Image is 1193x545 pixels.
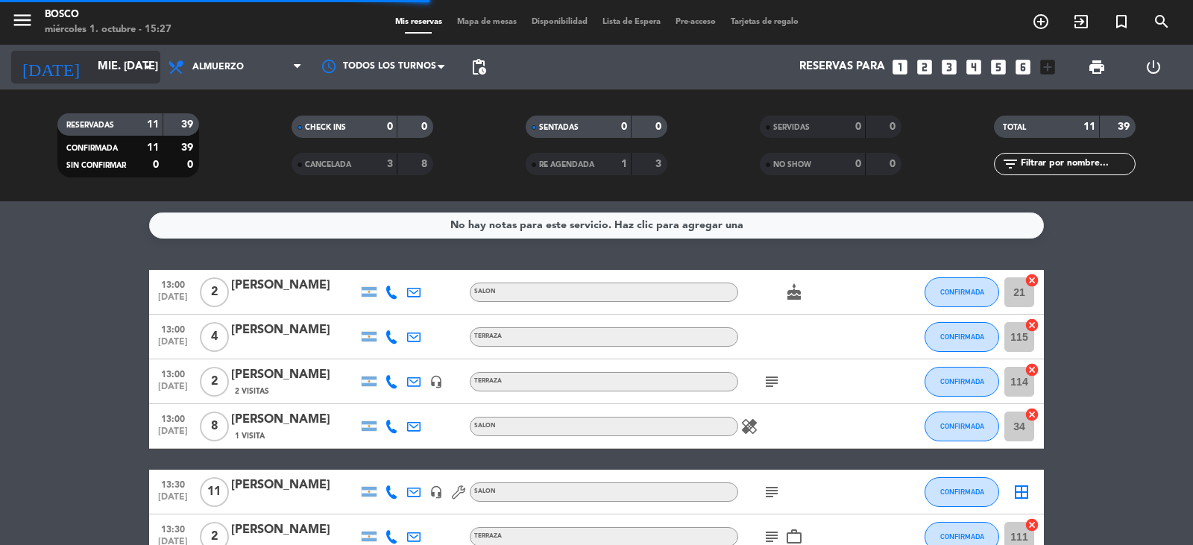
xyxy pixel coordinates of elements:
button: menu [11,9,34,37]
i: cancel [1024,273,1039,288]
i: headset_mic [429,375,443,388]
strong: 39 [181,119,196,130]
input: Filtrar por nombre... [1019,156,1135,172]
span: 13:00 [154,409,192,426]
span: CHECK INS [305,124,346,131]
div: [PERSON_NAME] [231,276,358,295]
span: CONFIRMADA [940,333,984,341]
i: filter_list [1001,155,1019,173]
span: TOTAL [1003,124,1026,131]
span: 2 [200,367,229,397]
strong: 0 [421,122,430,132]
strong: 11 [1083,122,1095,132]
span: CONFIRMADA [940,422,984,430]
button: CONFIRMADA [925,412,999,441]
i: looks_one [890,57,910,77]
span: 13:00 [154,365,192,382]
span: [DATE] [154,292,192,309]
span: [DATE] [154,382,192,399]
i: arrow_drop_down [139,58,157,76]
strong: 0 [655,122,664,132]
span: pending_actions [470,58,488,76]
strong: 1 [621,159,627,169]
i: healing [740,418,758,435]
span: SALON [474,423,496,429]
i: add_box [1038,57,1057,77]
span: 2 [200,277,229,307]
i: subject [763,373,781,391]
strong: 3 [655,159,664,169]
span: 13:30 [154,475,192,492]
span: CANCELADA [305,161,351,168]
strong: 11 [147,142,159,153]
span: TERRAZA [474,378,502,384]
span: CONFIRMADA [940,377,984,385]
span: 13:00 [154,275,192,292]
strong: 39 [181,142,196,153]
span: [DATE] [154,337,192,354]
span: Reservas para [799,60,885,74]
button: CONFIRMADA [925,367,999,397]
div: [PERSON_NAME] [231,476,358,495]
span: TERRAZA [474,533,502,539]
span: SALON [474,289,496,294]
span: 13:00 [154,320,192,337]
strong: 0 [890,159,898,169]
div: LOG OUT [1125,45,1182,89]
div: Bosco [45,7,171,22]
i: cake [785,283,803,301]
i: looks_two [915,57,934,77]
div: [PERSON_NAME] [231,520,358,540]
div: [PERSON_NAME] [231,321,358,340]
div: [PERSON_NAME] [231,410,358,429]
span: Mapa de mesas [450,18,524,26]
span: 13:30 [154,520,192,537]
span: CONFIRMADA [940,532,984,541]
span: print [1088,58,1106,76]
i: looks_3 [939,57,959,77]
strong: 0 [621,122,627,132]
i: search [1153,13,1171,31]
span: Disponibilidad [524,18,595,26]
span: Tarjetas de regalo [723,18,806,26]
div: No hay notas para este servicio. Haz clic para agregar una [450,217,743,234]
i: looks_5 [989,57,1008,77]
span: 4 [200,322,229,352]
button: CONFIRMADA [925,322,999,352]
strong: 0 [855,159,861,169]
i: [DATE] [11,51,90,84]
span: NO SHOW [773,161,811,168]
span: Mis reservas [388,18,450,26]
i: cancel [1024,318,1039,333]
strong: 8 [421,159,430,169]
span: 11 [200,477,229,507]
button: CONFIRMADA [925,277,999,307]
span: TERRAZA [474,333,502,339]
i: headset_mic [429,485,443,499]
strong: 11 [147,119,159,130]
span: CONFIRMADA [940,488,984,496]
strong: 0 [890,122,898,132]
i: border_all [1013,483,1030,501]
span: SIN CONFIRMAR [66,162,126,169]
strong: 39 [1118,122,1133,132]
span: [DATE] [154,492,192,509]
span: CONFIRMADA [940,288,984,296]
i: turned_in_not [1112,13,1130,31]
i: power_settings_new [1145,58,1162,76]
span: [DATE] [154,426,192,444]
span: Pre-acceso [668,18,723,26]
div: miércoles 1. octubre - 15:27 [45,22,171,37]
span: SERVIDAS [773,124,810,131]
span: 2 Visitas [235,385,269,397]
i: subject [763,483,781,501]
span: Almuerzo [192,62,244,72]
i: looks_6 [1013,57,1033,77]
strong: 3 [387,159,393,169]
i: cancel [1024,407,1039,422]
i: menu [11,9,34,31]
strong: 0 [387,122,393,132]
div: [PERSON_NAME] [231,365,358,385]
i: cancel [1024,517,1039,532]
span: SALON [474,488,496,494]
